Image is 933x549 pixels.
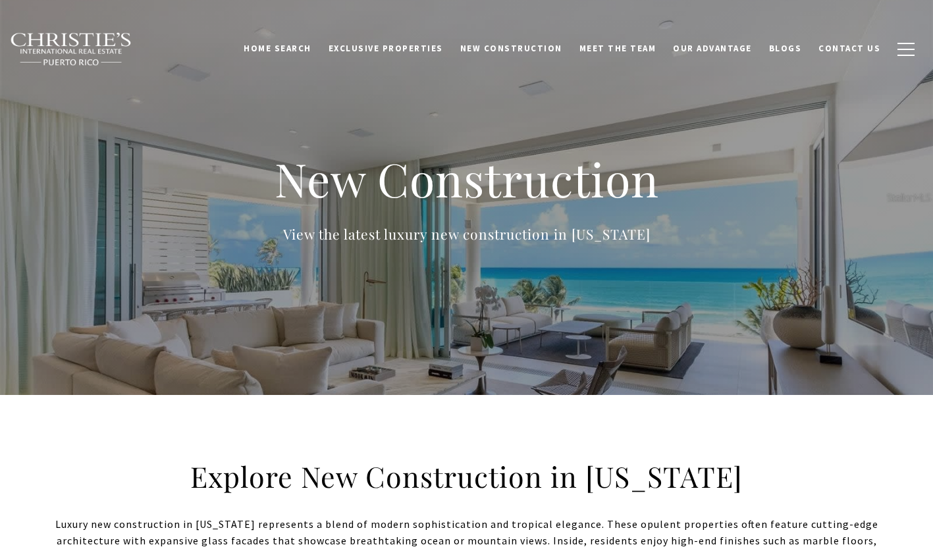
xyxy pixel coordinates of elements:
[818,43,880,54] span: Contact Us
[452,36,571,61] a: New Construction
[184,458,750,495] h2: Explore New Construction in [US_STATE]
[760,36,811,61] a: Blogs
[10,32,132,66] img: Christie's International Real Estate black text logo
[460,43,562,54] span: New Construction
[673,43,752,54] span: Our Advantage
[571,36,665,61] a: Meet the Team
[235,36,320,61] a: Home Search
[664,36,760,61] a: Our Advantage
[329,43,443,54] span: Exclusive Properties
[203,223,730,245] p: View the latest luxury new construction in [US_STATE]
[320,36,452,61] a: Exclusive Properties
[203,150,730,208] h1: New Construction
[769,43,802,54] span: Blogs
